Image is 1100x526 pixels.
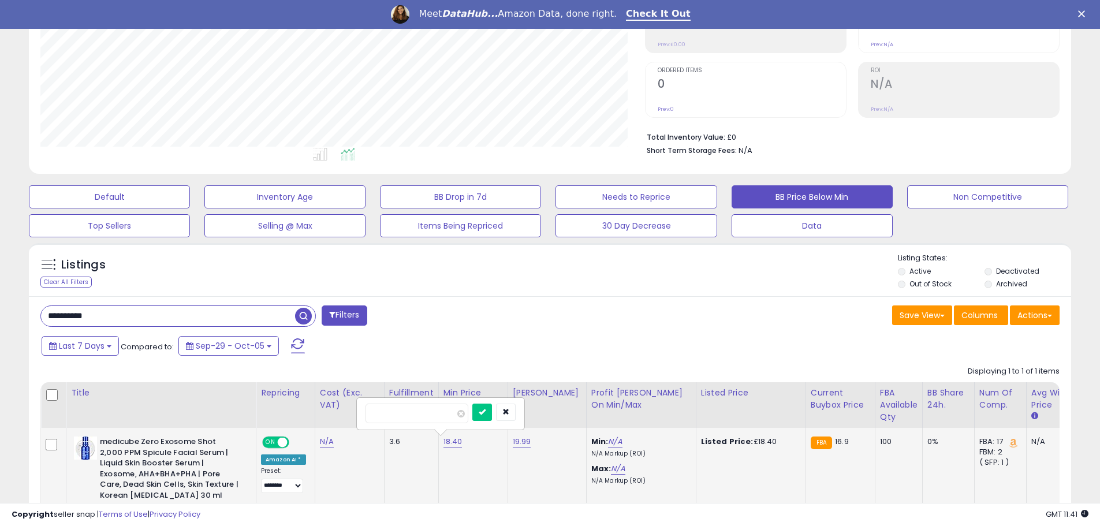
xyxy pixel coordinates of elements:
[880,387,918,423] div: FBA Available Qty
[419,8,617,20] div: Meet Amazon Data, done right.
[288,438,306,447] span: OFF
[701,387,801,399] div: Listed Price
[555,214,717,237] button: 30 Day Decrease
[701,436,754,447] b: Listed Price:
[263,438,278,447] span: ON
[732,214,893,237] button: Data
[811,387,870,411] div: Current Buybox Price
[586,382,696,428] th: The percentage added to the cost of goods (COGS) that forms the calculator for Min & Max prices.
[658,77,846,93] h2: 0
[591,463,611,474] b: Max:
[121,341,174,352] span: Compared to:
[61,257,106,273] h5: Listings
[996,266,1039,276] label: Deactivated
[443,387,503,399] div: Min Price
[907,185,1068,208] button: Non Competitive
[1078,10,1090,17] div: Close
[261,387,310,399] div: Repricing
[658,41,685,48] small: Prev: £0.00
[12,509,54,520] strong: Copyright
[909,279,952,289] label: Out of Stock
[626,8,691,21] a: Check It Out
[927,387,970,411] div: BB Share 24h.
[954,305,1008,325] button: Columns
[29,185,190,208] button: Default
[322,305,367,326] button: Filters
[150,509,200,520] a: Privacy Policy
[732,185,893,208] button: BB Price Below Min
[647,129,1051,143] li: £0
[647,146,737,155] b: Short Term Storage Fees:
[100,437,240,503] b: medicube Zero Exosome Shot 2,000 PPM Spicule Facial Serum | Liquid Skin Booster Serum | Exosome, ...
[701,437,797,447] div: £18.40
[59,340,105,352] span: Last 7 Days
[513,387,581,399] div: [PERSON_NAME]
[261,467,306,493] div: Preset:
[871,106,893,113] small: Prev: N/A
[871,41,893,48] small: Prev: N/A
[12,509,200,520] div: seller snap | |
[40,277,92,288] div: Clear All Filters
[1010,305,1060,325] button: Actions
[927,437,965,447] div: 0%
[178,336,279,356] button: Sep-29 - Oct-05
[1046,509,1088,520] span: 2025-10-13 11:41 GMT
[658,106,674,113] small: Prev: 0
[892,305,952,325] button: Save View
[1031,387,1073,411] div: Avg Win Price
[389,387,434,411] div: Fulfillment Cost
[979,437,1017,447] div: FBA: 17
[658,68,846,74] span: Ordered Items
[968,366,1060,377] div: Displaying 1 to 1 of 1 items
[1031,437,1069,447] div: N/A
[647,132,725,142] b: Total Inventory Value:
[389,437,430,447] div: 3.6
[611,463,625,475] a: N/A
[591,436,609,447] b: Min:
[1031,411,1038,421] small: Avg Win Price.
[443,436,463,447] a: 18.40
[391,5,409,24] img: Profile image for Georgie
[591,450,687,458] p: N/A Markup (ROI)
[871,68,1059,74] span: ROI
[513,436,531,447] a: 19.99
[442,8,498,19] i: DataHub...
[99,509,148,520] a: Terms of Use
[74,437,97,460] img: 41cp9SKU3cL._SL40_.jpg
[996,279,1027,289] label: Archived
[909,266,931,276] label: Active
[320,387,379,411] div: Cost (Exc. VAT)
[739,145,752,156] span: N/A
[380,185,541,208] button: BB Drop in 7d
[204,214,366,237] button: Selling @ Max
[811,437,832,449] small: FBA
[979,387,1021,411] div: Num of Comp.
[29,214,190,237] button: Top Sellers
[42,336,119,356] button: Last 7 Days
[204,185,366,208] button: Inventory Age
[261,454,306,465] div: Amazon AI *
[591,477,687,485] p: N/A Markup (ROI)
[979,447,1017,457] div: FBM: 2
[871,77,1059,93] h2: N/A
[979,457,1017,468] div: ( SFP: 1 )
[898,253,1071,264] p: Listing States:
[835,436,849,447] span: 16.9
[591,387,691,411] div: Profit [PERSON_NAME] on Min/Max
[961,309,998,321] span: Columns
[320,436,334,447] a: N/A
[608,436,622,447] a: N/A
[196,340,264,352] span: Sep-29 - Oct-05
[880,437,913,447] div: 100
[555,185,717,208] button: Needs to Reprice
[380,214,541,237] button: Items Being Repriced
[71,387,251,399] div: Title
